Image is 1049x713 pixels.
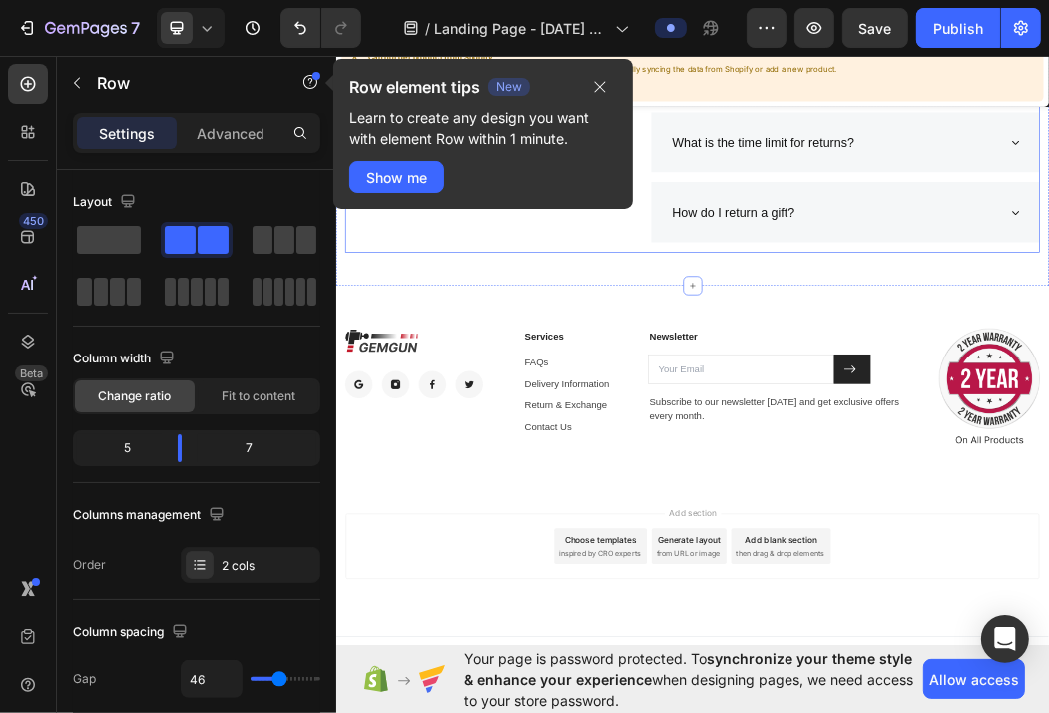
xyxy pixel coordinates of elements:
[99,123,155,144] p: Settings
[280,8,361,48] div: Undo/Redo
[77,552,123,598] img: Alt Image
[19,213,48,229] div: 450
[139,552,185,598] img: Alt Image
[222,557,315,575] div: 2 cols
[561,150,873,188] div: What is the time limit for returns?
[434,18,607,39] span: Landing Page - [DATE] 18:26:42
[53,60,138,92] button: Add product
[182,661,242,697] input: Auto
[316,526,492,550] p: FAQs
[201,552,247,598] img: Alt Image
[73,346,179,372] div: Column width
[99,387,172,405] span: Change ratio
[197,123,264,144] p: Advanced
[73,502,229,529] div: Columns management
[15,552,61,598] img: Alt Image
[316,562,492,586] p: Delivery Information
[73,189,140,216] div: Layout
[425,18,430,39] span: /
[842,8,908,48] button: Save
[15,365,48,381] div: Beta
[131,16,140,40] p: 7
[923,659,1025,699] button: Allow access
[15,480,139,520] img: Alt Image
[73,619,192,646] div: Column spacing
[73,670,96,688] div: Gap
[859,20,892,37] span: Save
[77,434,162,462] div: 5
[146,60,266,92] button: Sync from Shopify
[53,17,841,37] p: Can not get product from Shopify
[336,42,1049,659] iframe: Design area
[916,8,1000,48] button: Publish
[464,650,912,688] span: synchronize your theme style & enhance your experience
[97,71,266,95] p: Row
[8,8,149,48] button: 7
[526,482,971,506] p: Newsletter
[933,18,983,39] div: Publish
[198,434,316,462] div: 7
[73,556,106,574] div: Order
[316,634,492,658] p: Contact Us
[524,524,836,574] input: Your Email
[316,598,492,622] p: Return & Exchange
[464,648,923,711] span: Your page is password protected. To when designing pages, we need access to your store password.
[316,482,492,506] p: Services
[53,37,841,57] p: We cannot find any products from your Shopify store. Please try manually syncing the data from Sh...
[561,267,774,305] div: How do I return a gift?
[929,669,1019,690] span: Allow access
[526,592,971,640] p: Subscribe to our newsletter [DATE] and get exclusive offers every month.
[981,615,1029,663] div: Open Intercom Messenger
[222,387,295,405] span: Fit to content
